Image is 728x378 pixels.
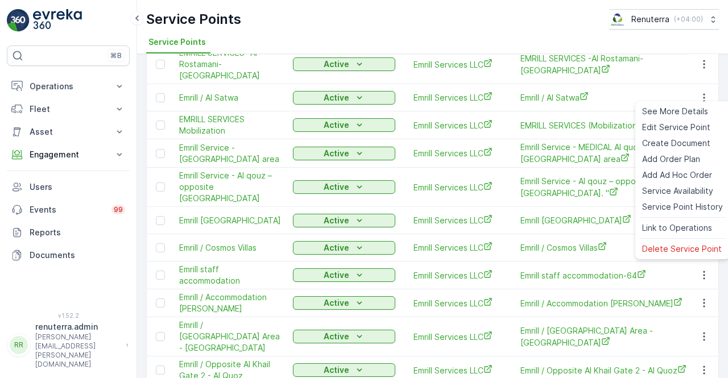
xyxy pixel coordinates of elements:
[642,169,712,181] span: Add Ad Hoc Order
[638,103,727,119] a: See More Details
[642,243,722,255] span: Delete Service Point
[520,214,691,226] a: Emrill Main Village
[156,216,165,225] div: Toggle Row Selected
[413,147,502,159] a: Emrill Services LLC
[293,296,395,310] button: Active
[179,292,282,314] a: Emrill / Accommodation Jabel Ali
[520,142,691,165] a: Emrill Service - MEDICAL Al quoz grand city camp area
[179,319,282,354] span: Emrill / [GEOGRAPHIC_DATA] Area - [GEOGRAPHIC_DATA]
[520,53,691,76] span: EMRILL SERVICES -Al Rostamani-[GEOGRAPHIC_DATA]
[520,176,691,199] span: Emrill Service - Al qouz – opposite [GEOGRAPHIC_DATA]. "
[638,167,727,183] a: Add Ad Hoc Order
[179,215,282,226] span: Emrill [GEOGRAPHIC_DATA]
[30,81,107,92] p: Operations
[179,170,282,204] a: Emrill Service - Al qouz – opposite al khail gate 2
[293,241,395,255] button: Active
[520,325,691,348] a: Emrill / Grand City Camp Area - Al Quoz
[30,181,125,193] p: Users
[324,364,349,376] p: Active
[413,331,502,343] a: Emrill Services LLC
[520,269,691,281] a: Emrill staff accommodation-64
[179,242,282,254] a: Emrill / Cosmos Villas
[179,114,282,136] span: EMRILL SERVICES Mobilization
[179,319,282,354] a: Emrill / Grand City Camp Area - Al Quoz
[293,91,395,105] button: Active
[413,214,502,226] a: Emrill Services LLC
[114,205,123,214] p: 99
[413,59,502,70] a: Emrill Services LLC
[179,170,282,204] span: Emrill Service - Al qouz – opposite [GEOGRAPHIC_DATA]
[7,143,130,166] button: Engagement
[156,243,165,252] div: Toggle Row Selected
[609,13,627,26] img: Screenshot_2024-07-26_at_13.33.01.png
[148,36,206,48] span: Service Points
[520,325,691,348] span: Emrill / [GEOGRAPHIC_DATA] Area - [GEOGRAPHIC_DATA]
[179,47,282,81] a: EMRILL SERVICES -Al Rostamani-Aria Garden
[30,103,107,115] p: Fleet
[520,297,691,309] a: Emrill / Accommodation Jabel Ali
[520,142,691,165] span: Emrill Service - MEDICAL Al quoz [GEOGRAPHIC_DATA] area
[293,57,395,71] button: Active
[413,119,502,131] a: Emrill Services LLC
[413,364,502,376] a: Emrill Services LLC
[638,119,727,135] a: Edit Service Point
[638,151,727,167] a: Add Order Plan
[30,204,105,215] p: Events
[413,269,502,281] span: Emrill Services LLC
[674,15,703,24] p: ( +04:00 )
[35,321,121,333] p: renuterra.admin
[413,92,502,103] a: Emrill Services LLC
[7,198,130,221] a: Events99
[156,149,165,158] div: Toggle Row Selected
[293,180,395,194] button: Active
[179,215,282,226] a: Emrill Main Village
[156,298,165,308] div: Toggle Row Selected
[30,250,125,261] p: Documents
[179,142,282,165] span: Emrill Service - [GEOGRAPHIC_DATA] area
[179,292,282,314] span: Emrill / Accommodation [PERSON_NAME]
[324,92,349,103] p: Active
[324,331,349,342] p: Active
[179,264,282,286] a: Emrill staff accommodation
[30,149,107,160] p: Engagement
[520,214,691,226] span: Emrill [GEOGRAPHIC_DATA]
[7,321,130,369] button: RRrenuterra.admin[PERSON_NAME][EMAIL_ADDRESS][PERSON_NAME][DOMAIN_NAME]
[520,242,691,254] a: Emrill / Cosmos Villas
[324,297,349,309] p: Active
[520,92,691,103] span: Emrill / Al Satwa
[324,242,349,254] p: Active
[413,181,502,193] a: Emrill Services LLC
[7,75,130,98] button: Operations
[156,121,165,130] div: Toggle Row Selected
[30,126,107,138] p: Asset
[520,364,691,376] span: Emrill / Opposite Al Khail Gate 2 - Al Quoz
[7,121,130,143] button: Asset
[179,142,282,165] a: Emrill Service - Al quoz grand city camp area
[293,363,395,377] button: Active
[609,9,719,30] button: Renuterra(+04:00)
[156,60,165,69] div: Toggle Row Selected
[30,227,125,238] p: Reports
[156,271,165,280] div: Toggle Row Selected
[7,221,130,244] a: Reports
[520,119,691,131] a: EMRILL SERVICES (Mobilization)
[642,138,710,149] span: Create Document
[293,214,395,227] button: Active
[293,147,395,160] button: Active
[35,333,121,369] p: [PERSON_NAME][EMAIL_ADDRESS][PERSON_NAME][DOMAIN_NAME]
[7,244,130,267] a: Documents
[7,176,130,198] a: Users
[520,297,691,309] span: Emrill / Accommodation [PERSON_NAME]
